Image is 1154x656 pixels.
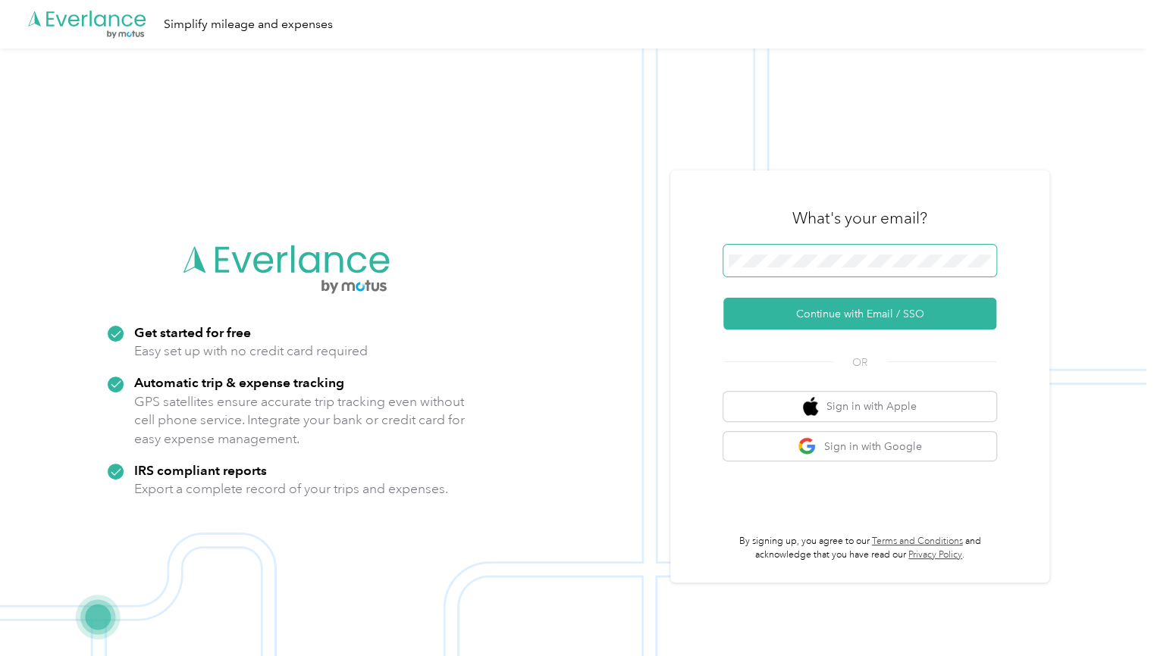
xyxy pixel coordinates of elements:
[134,342,368,361] p: Easy set up with no credit card required
[164,15,333,34] div: Simplify mileage and expenses
[723,298,996,330] button: Continue with Email / SSO
[833,355,886,370] span: OR
[872,536,963,547] a: Terms and Conditions
[723,535,996,561] p: By signing up, you agree to our and acknowledge that you have read our .
[723,432,996,461] button: google logoSign in with Google
[908,549,962,561] a: Privacy Policy
[723,392,996,421] button: apple logoSign in with Apple
[798,437,817,456] img: google logo
[803,397,818,416] img: apple logo
[792,208,927,229] h3: What's your email?
[134,480,448,498] p: Export a complete record of your trips and expenses.
[134,462,267,478] strong: IRS compliant reports
[134,374,344,390] strong: Automatic trip & expense tracking
[134,392,466,448] p: GPS satellites ensure accurate trip tracking even without cell phone service. Integrate your bank...
[134,324,251,340] strong: Get started for free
